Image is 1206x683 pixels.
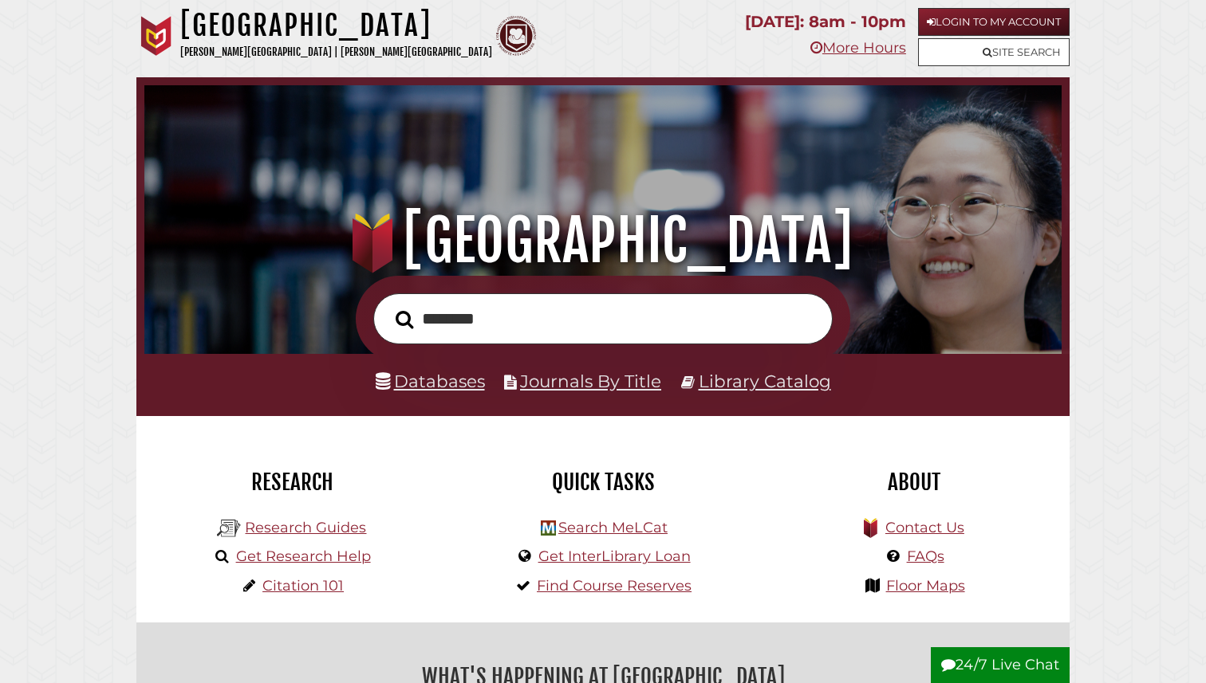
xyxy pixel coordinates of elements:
a: Databases [376,371,485,391]
a: Floor Maps [886,577,965,595]
h2: About [770,469,1058,496]
a: More Hours [810,39,906,57]
a: Contact Us [885,519,964,536]
button: Search [388,306,421,334]
img: Calvin Theological Seminary [496,16,536,56]
a: Search MeLCat [558,519,668,536]
h2: Quick Tasks [459,469,747,496]
a: Find Course Reserves [537,577,692,595]
a: Journals By Title [520,371,661,391]
a: Login to My Account [918,8,1070,36]
a: Citation 101 [262,577,344,595]
h1: [GEOGRAPHIC_DATA] [163,206,1044,276]
a: Get InterLibrary Loan [538,548,691,565]
p: [PERSON_NAME][GEOGRAPHIC_DATA] | [PERSON_NAME][GEOGRAPHIC_DATA] [180,43,492,61]
p: [DATE]: 8am - 10pm [745,8,906,36]
h2: Research [148,469,436,496]
a: Site Search [918,38,1070,66]
img: Hekman Library Logo [541,520,556,536]
a: Research Guides [245,519,366,536]
img: Calvin University [136,16,176,56]
a: Library Catalog [699,371,831,391]
a: Get Research Help [236,548,371,565]
i: Search [396,309,413,328]
img: Hekman Library Logo [217,516,241,540]
a: FAQs [907,548,944,565]
h1: [GEOGRAPHIC_DATA] [180,8,492,43]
